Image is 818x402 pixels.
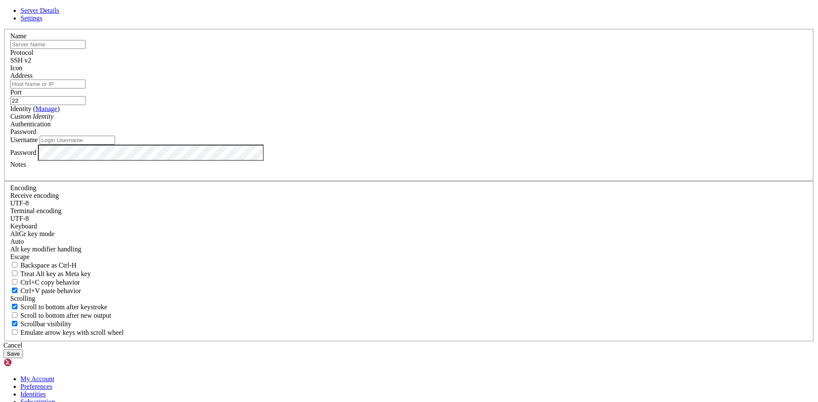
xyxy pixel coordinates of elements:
[10,200,808,207] div: UTF-8
[12,329,17,335] input: Emulate arrow keys with scroll wheel
[20,270,91,277] span: Treat Alt key as Meta key
[10,148,36,156] label: Password
[10,200,29,207] span: UTF-8
[10,287,81,294] label: Ctrl+V pastes if true, sends ^V to host if false. Ctrl+Shift+V sends ^V to host if true, pastes i...
[10,215,29,222] span: UTF-8
[10,312,111,319] label: Scroll to bottom after new output.
[20,262,77,269] span: Backspace as Ctrl-H
[10,207,61,214] label: The default terminal encoding. ISO-2022 enables character map translations (like graphics maps). ...
[12,304,17,309] input: Scroll to bottom after keystroke
[3,342,815,349] div: Cancel
[33,105,60,112] span: ( )
[10,161,26,168] label: Notes
[10,262,77,269] label: If true, the backspace should send BS ('\x08', aka ^H). Otherwise the backspace key should send '...
[10,320,72,328] label: The vertical scrollbar mode.
[12,288,17,293] input: Ctrl+V paste behavior
[10,279,80,286] label: Ctrl-C copies if true, send ^C to host if false. Ctrl-Shift-C sends ^C to host if true, copies if...
[20,312,111,319] span: Scroll to bottom after new output
[10,222,37,230] label: Keyboard
[10,128,36,135] span: Password
[10,270,91,277] label: Whether the Alt key acts as a Meta key or as a distinct Alt key.
[12,312,17,318] input: Scroll to bottom after new output
[10,88,22,96] label: Port
[10,230,55,237] label: Set the expected encoding for data received from the host. If the encodings do not match, visual ...
[10,113,54,120] i: Custom Identity
[20,329,124,336] span: Emulate arrow keys with scroll wheel
[20,14,43,22] a: Settings
[10,215,808,222] div: UTF-8
[10,49,33,56] label: Protocol
[20,375,55,382] a: My Account
[12,321,17,326] input: Scrollbar visibility
[40,136,115,145] input: Login Username
[20,279,80,286] span: Ctrl+C copy behavior
[10,136,38,143] label: Username
[10,57,31,64] span: SSH v2
[10,40,86,49] input: Server Name
[10,72,32,79] label: Address
[10,253,29,260] span: Escape
[10,253,808,261] div: Escape
[35,105,58,112] a: Manage
[3,358,52,367] img: Shellngn
[10,329,124,336] label: When using the alternative screen buffer, and DECCKM (Application Cursor Keys) is active, mouse w...
[20,303,107,311] span: Scroll to bottom after keystroke
[10,192,59,199] label: Set the expected encoding for data received from the host. If the encodings do not match, visual ...
[20,287,81,294] span: Ctrl+V paste behavior
[20,391,46,398] a: Identities
[12,279,17,285] input: Ctrl+C copy behavior
[10,57,808,64] div: SSH v2
[10,32,26,40] label: Name
[10,238,808,245] div: Auto
[12,271,17,276] input: Treat Alt key as Meta key
[3,349,23,358] button: Save
[10,120,51,128] label: Authentication
[10,80,86,88] input: Host Name or IP
[10,64,22,71] label: Icon
[10,303,107,311] label: Whether to scroll to the bottom on any keystroke.
[20,320,72,328] span: Scrollbar visibility
[10,245,81,253] label: Controls how the Alt key is handled. Escape: Send an ESC prefix. 8-Bit: Add 128 to the typed char...
[10,96,86,105] input: Port Number
[10,295,35,302] label: Scrolling
[20,383,52,390] a: Preferences
[20,7,59,14] a: Server Details
[10,105,60,112] label: Identity
[10,128,808,136] div: Password
[12,262,17,268] input: Backspace as Ctrl-H
[10,184,36,191] label: Encoding
[10,113,808,120] div: Custom Identity
[10,238,24,245] span: Auto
